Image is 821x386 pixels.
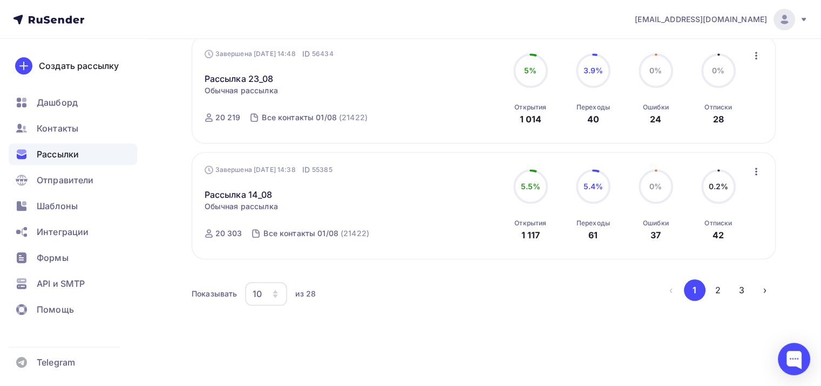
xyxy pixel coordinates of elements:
[245,281,288,306] button: 10
[253,287,262,300] div: 10
[524,66,537,75] span: 5%
[302,164,310,175] span: ID
[635,9,808,30] a: [EMAIL_ADDRESS][DOMAIN_NAME]
[37,303,74,316] span: Помощь
[262,112,337,123] div: Все контакты 01/08
[713,113,724,126] div: 28
[37,356,75,369] span: Telegram
[192,288,237,299] div: Показывать
[37,199,78,212] span: Шаблоны
[312,49,334,59] span: 56434
[9,195,137,217] a: Шаблоны
[576,103,610,112] div: Переходы
[754,279,776,301] button: Go to next page
[713,229,724,242] div: 42
[519,113,541,126] div: 1 014
[205,164,333,175] div: Завершена [DATE] 14:38
[708,182,728,191] span: 0.2%
[37,148,79,161] span: Рассылки
[341,228,369,239] div: (21422)
[521,229,540,242] div: 1 117
[263,228,338,239] div: Все контакты 01/08
[37,277,85,290] span: API и SMTP
[261,109,369,126] a: Все контакты 01/08 (21422)
[9,92,137,113] a: Дашборд
[37,225,89,238] span: Интеграции
[262,225,370,242] a: Все контакты 01/08 (21422)
[205,72,274,85] a: Рассылка 23_08
[312,164,333,175] span: 55385
[588,229,598,242] div: 61
[37,251,69,264] span: Формы
[649,182,662,191] span: 0%
[302,49,310,59] span: ID
[514,219,546,228] div: Открытия
[643,219,669,228] div: Ошибки
[39,59,119,72] div: Создать рассылку
[649,66,662,75] span: 0%
[9,169,137,191] a: Отправители
[643,103,669,112] div: Ошибки
[635,14,767,25] span: [EMAIL_ADDRESS][DOMAIN_NAME]
[576,219,610,228] div: Переходы
[704,219,732,228] div: Отписки
[660,279,776,301] ul: Pagination
[37,122,78,135] span: Контакты
[712,66,724,75] span: 0%
[205,49,334,59] div: Завершена [DATE] 14:48
[684,279,705,301] button: Go to page 1
[520,182,540,191] span: 5.5%
[205,188,273,201] a: Рассылка 14_08
[205,201,278,212] span: Обычная рассылка
[295,288,316,299] div: из 28
[583,182,603,191] span: 5.4%
[9,143,137,165] a: Рассылки
[707,279,729,301] button: Go to page 2
[37,174,94,187] span: Отправители
[37,96,78,109] span: Дашборд
[205,85,278,96] span: Обычная рассылка
[514,103,546,112] div: Открытия
[583,66,603,75] span: 3.9%
[587,113,599,126] div: 40
[704,103,732,112] div: Отписки
[215,112,241,123] div: 20 219
[9,247,137,268] a: Формы
[650,113,661,126] div: 24
[650,229,661,242] div: 37
[731,279,752,301] button: Go to page 3
[215,228,242,239] div: 20 303
[339,112,368,123] div: (21422)
[9,118,137,139] a: Контакты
